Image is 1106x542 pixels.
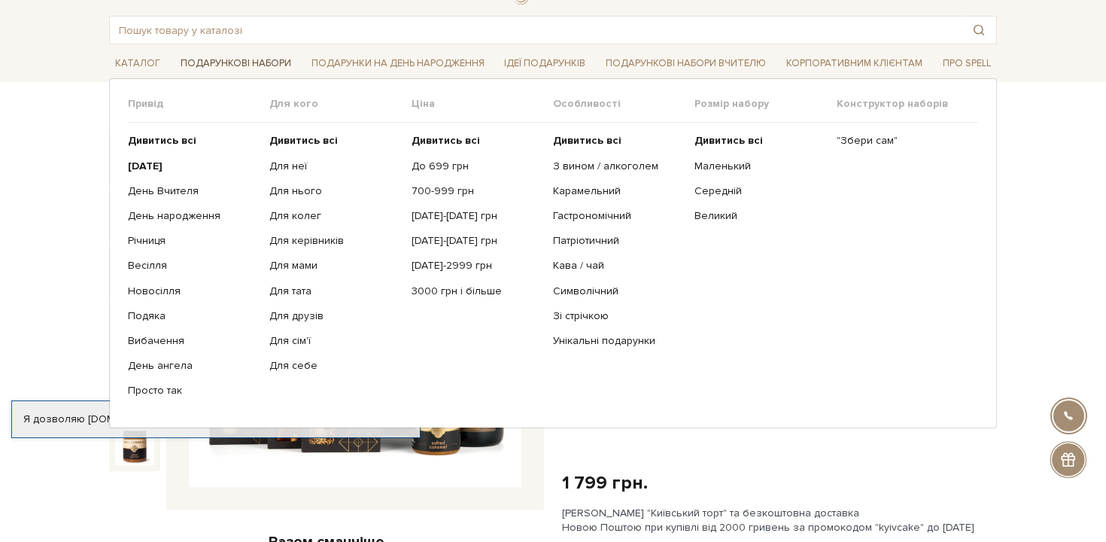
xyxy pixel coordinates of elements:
b: Дивитись всі [412,134,480,147]
a: Для сім'ї [269,334,400,348]
a: Зі стрічкою [553,309,683,323]
a: День ангела [128,359,258,373]
a: Для мами [269,259,400,273]
a: Дивитись всі [269,134,400,148]
span: Розмір набору [694,97,836,111]
a: З вином / алкоголем [553,160,683,173]
a: Карамельний [553,184,683,198]
a: Дивитись всі [128,134,258,148]
span: Привід [128,97,269,111]
a: 3000 грн і більше [412,285,542,298]
a: День Вчителя [128,184,258,198]
a: Річниця [128,234,258,248]
span: Особливості [553,97,694,111]
a: День народження [128,209,258,223]
a: Подарункові набори [175,52,297,75]
a: "Збери сам" [837,134,967,148]
a: Про Spell [937,52,997,75]
a: Новосілля [128,285,258,298]
a: Великий [694,209,825,223]
a: Для тата [269,285,400,298]
a: Кава / чай [553,259,683,273]
a: [DATE]-2999 грн [412,259,542,273]
a: Ідеї подарунків [498,52,591,75]
a: Унікальні подарунки [553,334,683,348]
div: [PERSON_NAME] "Київський торт" та безкоштовна доставка Новою Поштою при купівлі від 2000 гривень ... [562,507,997,534]
a: Середній [694,184,825,198]
a: Подяка [128,309,258,323]
a: Просто так [128,384,258,397]
span: Конструктор наборів [837,97,978,111]
input: Пошук товару у каталозі [110,17,962,44]
img: Набір Солодке привітання (Колекція до Дня Народження) [115,426,154,465]
button: Пошук товару у каталозі [962,17,996,44]
b: Дивитись всі [269,134,338,147]
a: До 699 грн [412,160,542,173]
a: Символічний [553,285,683,298]
a: Патріотичний [553,234,683,248]
a: Для неї [269,160,400,173]
a: Подарунки на День народження [305,52,491,75]
span: Для кого [269,97,411,111]
a: Для керівників [269,234,400,248]
a: Подарункові набори Вчителю [600,50,772,76]
a: Дивитись всі [694,134,825,148]
a: Для себе [269,359,400,373]
b: Дивитись всі [128,134,196,147]
a: [DATE]-[DATE] грн [412,209,542,223]
a: Весілля [128,259,258,273]
a: 700-999 грн [412,184,542,198]
div: 1 799 грн. [562,471,648,495]
b: [DATE] [128,160,163,172]
a: Вибачення [128,334,258,348]
a: [DATE] [128,160,258,173]
a: Для друзів [269,309,400,323]
div: Я дозволяю [DOMAIN_NAME] використовувати [12,413,420,426]
a: Каталог [109,52,166,75]
b: Дивитись всі [694,134,763,147]
a: Дивитись всі [412,134,542,148]
span: Ціна [412,97,553,111]
a: Гастрономічний [553,209,683,223]
a: Маленький [694,160,825,173]
b: Дивитись всі [553,134,621,147]
a: Для нього [269,184,400,198]
a: Корпоративним клієнтам [780,52,928,75]
div: Каталог [109,78,997,428]
a: Дивитись всі [553,134,683,148]
a: [DATE]-[DATE] грн [412,234,542,248]
a: Для колег [269,209,400,223]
